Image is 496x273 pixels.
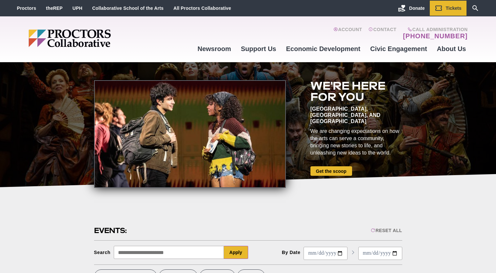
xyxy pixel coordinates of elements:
[333,27,362,40] a: Account
[29,29,161,47] img: Proctors logo
[173,6,231,11] a: All Proctors Collaborative
[236,40,281,58] a: Support Us
[401,27,467,32] span: Call Administration
[466,1,484,16] a: Search
[72,6,82,11] a: UPH
[310,128,402,156] div: We are changing expectations on how the arts can serve a community, bringing new stories to life,...
[430,1,466,16] a: Tickets
[94,226,128,236] h2: Events:
[446,6,462,11] span: Tickets
[365,40,432,58] a: Civic Engagement
[432,40,471,58] a: About Us
[17,6,36,11] a: Proctors
[310,166,352,176] a: Get the scoop
[310,80,402,102] h2: We're here for you
[92,6,164,11] a: Collaborative School of the Arts
[192,40,236,58] a: Newsroom
[281,40,366,58] a: Economic Development
[94,250,111,255] div: Search
[224,246,248,259] button: Apply
[403,32,467,40] a: [PHONE_NUMBER]
[371,228,402,233] div: Reset All
[282,250,301,255] div: By Date
[409,6,425,11] span: Donate
[310,106,402,124] div: [GEOGRAPHIC_DATA], [GEOGRAPHIC_DATA], and [GEOGRAPHIC_DATA]
[46,6,63,11] a: theREP
[393,1,429,16] a: Donate
[368,27,396,40] a: Contact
